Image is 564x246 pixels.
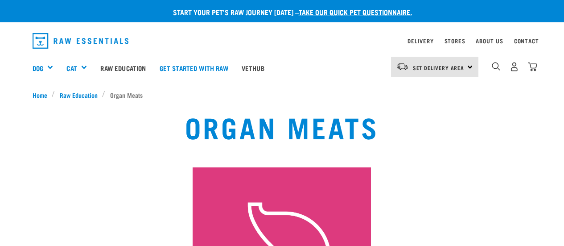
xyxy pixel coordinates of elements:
span: Set Delivery Area [413,66,465,69]
span: Raw Education [60,90,98,100]
nav: breadcrumbs [33,90,532,100]
a: Raw Education [94,50,152,86]
a: Get started with Raw [153,50,235,86]
a: Cat [66,63,77,73]
a: Contact [514,39,539,42]
img: home-icon-1@2x.png [492,62,500,71]
img: user.png [510,62,519,71]
a: Dog [33,63,43,73]
a: Delivery [408,39,433,42]
img: Raw Essentials Logo [33,33,129,49]
a: take our quick pet questionnaire. [299,10,412,14]
img: home-icon@2x.png [528,62,537,71]
a: Stores [445,39,465,42]
a: Home [33,90,52,100]
img: van-moving.png [396,63,408,71]
a: Vethub [235,50,271,86]
a: About Us [476,39,503,42]
nav: dropdown navigation [25,29,539,52]
a: Raw Education [55,90,102,100]
h1: Organ Meats [185,110,379,142]
span: Home [33,90,47,100]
